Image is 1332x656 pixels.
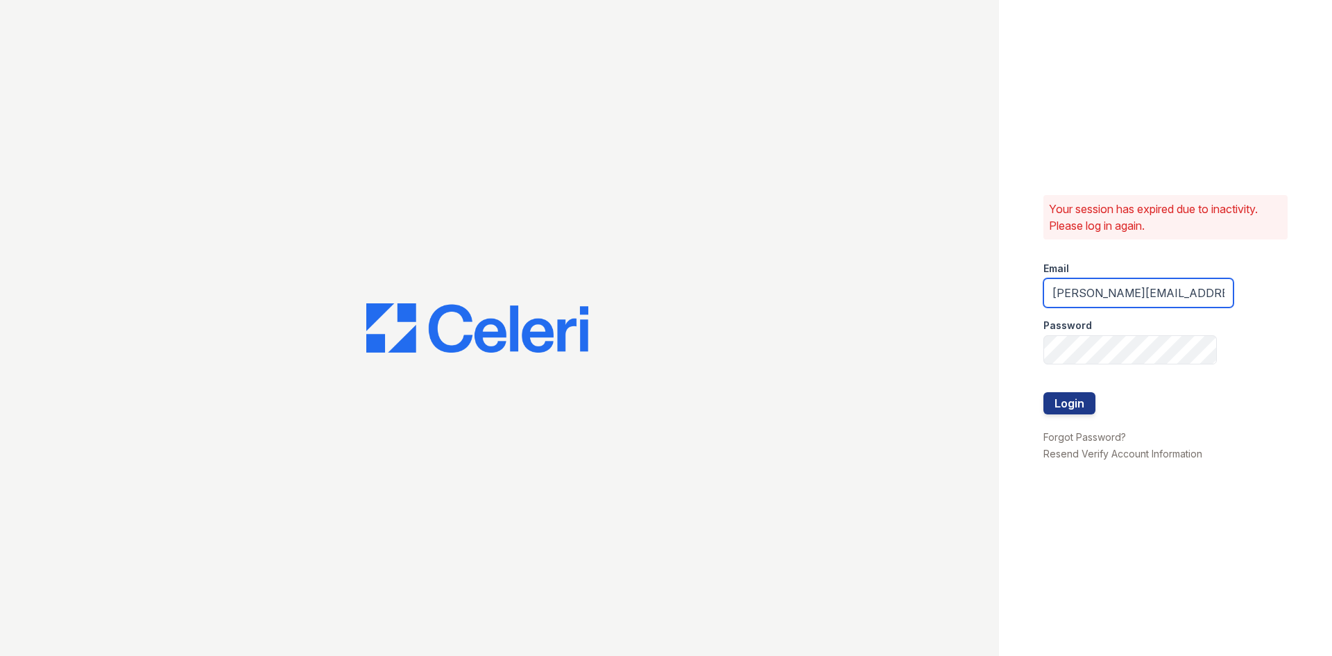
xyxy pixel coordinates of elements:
[366,303,588,353] img: CE_Logo_Blue-a8612792a0a2168367f1c8372b55b34899dd931a85d93a1a3d3e32e68fde9ad4.png
[1043,262,1069,276] label: Email
[1049,201,1282,234] p: Your session has expired due to inactivity. Please log in again.
[1043,431,1126,443] a: Forgot Password?
[1043,392,1095,414] button: Login
[1043,319,1092,333] label: Password
[1043,448,1202,460] a: Resend Verify Account Information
